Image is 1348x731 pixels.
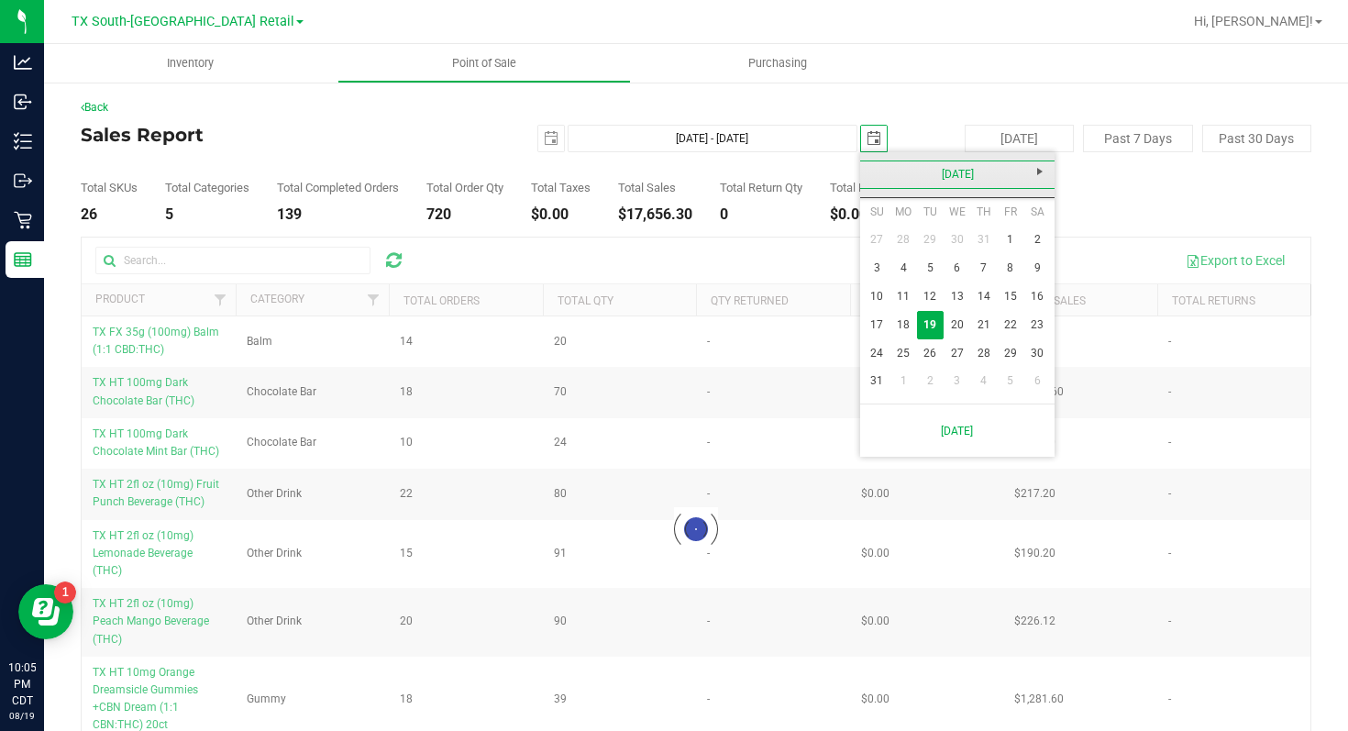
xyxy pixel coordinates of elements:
[830,182,935,194] div: Total Return Amount
[337,44,631,83] a: Point of Sale
[618,207,692,222] div: $17,656.30
[944,198,970,226] th: Wednesday
[165,207,249,222] div: 5
[531,182,591,194] div: Total Taxes
[14,53,32,72] inline-svg: Analytics
[165,182,249,194] div: Total Categories
[997,226,1023,254] a: 1
[277,182,399,194] div: Total Completed Orders
[917,198,944,226] th: Tuesday
[997,339,1023,368] a: 29
[997,254,1023,282] a: 8
[944,367,970,395] a: 3
[1023,311,1050,339] a: 23
[724,55,832,72] span: Purchasing
[944,254,970,282] a: 6
[720,182,802,194] div: Total Return Qty
[1023,226,1050,254] a: 2
[997,282,1023,311] a: 15
[864,339,890,368] a: 24
[890,226,917,254] a: 28
[72,14,294,29] span: TX South-[GEOGRAPHIC_DATA] Retail
[14,172,32,190] inline-svg: Outbound
[917,282,944,311] a: 12
[1023,254,1050,282] a: 9
[426,207,503,222] div: 720
[890,339,917,368] a: 25
[864,311,890,339] a: 17
[14,93,32,111] inline-svg: Inbound
[54,581,76,604] iframe: Resource center unread badge
[830,207,935,222] div: $0.00
[970,311,997,339] a: 21
[14,211,32,229] inline-svg: Retail
[631,44,924,83] a: Purchasing
[997,311,1023,339] a: 22
[618,182,692,194] div: Total Sales
[426,182,503,194] div: Total Order Qty
[861,126,887,151] span: select
[864,367,890,395] a: 31
[860,157,889,185] a: Previous
[142,55,238,72] span: Inventory
[538,126,564,151] span: select
[917,339,944,368] a: 26
[864,254,890,282] a: 3
[1202,125,1311,152] button: Past 30 Days
[997,367,1023,395] a: 5
[970,282,997,311] a: 14
[970,339,997,368] a: 28
[277,207,399,222] div: 139
[81,101,108,114] a: Back
[14,132,32,150] inline-svg: Inventory
[890,367,917,395] a: 1
[944,226,970,254] a: 30
[859,161,1056,189] a: [DATE]
[1023,198,1050,226] th: Saturday
[1083,125,1192,152] button: Past 7 Days
[965,125,1074,152] button: [DATE]
[14,250,32,269] inline-svg: Reports
[970,198,997,226] th: Thursday
[970,254,997,282] a: 7
[8,659,36,709] p: 10:05 PM CDT
[8,709,36,723] p: 08/19
[917,311,944,339] a: 19
[81,207,138,222] div: 26
[944,339,970,368] a: 27
[890,254,917,282] a: 4
[917,254,944,282] a: 5
[1194,14,1313,28] span: Hi, [PERSON_NAME]!
[81,125,491,145] h4: Sales Report
[944,282,970,311] a: 13
[1023,282,1050,311] a: 16
[1023,339,1050,368] a: 30
[890,198,917,226] th: Monday
[944,311,970,339] a: 20
[18,584,73,639] iframe: Resource center
[997,198,1023,226] th: Friday
[864,282,890,311] a: 10
[890,282,917,311] a: 11
[720,207,802,222] div: 0
[870,412,1044,449] a: [DATE]
[1023,367,1050,395] a: 6
[44,44,337,83] a: Inventory
[427,55,541,72] span: Point of Sale
[970,367,997,395] a: 4
[970,226,997,254] a: 31
[917,311,944,339] td: Current focused date is Tuesday, August 19, 2025
[1026,157,1055,185] a: Next
[890,311,917,339] a: 18
[917,367,944,395] a: 2
[864,198,890,226] th: Sunday
[81,182,138,194] div: Total SKUs
[531,207,591,222] div: $0.00
[917,226,944,254] a: 29
[864,226,890,254] a: 27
